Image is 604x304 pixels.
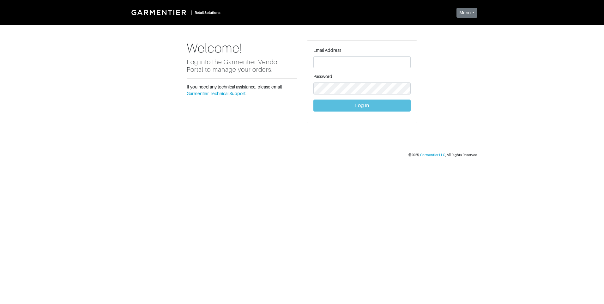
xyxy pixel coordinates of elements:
button: Menu [456,8,477,18]
label: Password [313,73,332,80]
a: |Retail Solutions [127,5,223,20]
a: Garmentier Technical Support [187,91,245,96]
p: If you need any technical assistance, please email . [187,84,297,97]
img: Garmentier [128,6,191,18]
a: Garmentier LLC [420,153,445,157]
h5: Log into the Garmentier Vendor Portal to manage your orders. [187,58,297,73]
div: | [191,9,192,16]
button: Log In [313,100,411,112]
label: Email Address [313,47,341,54]
h1: Welcome! [187,40,297,56]
small: © 2025 , , All Rights Reserved [408,153,477,157]
small: Retail Solutions [195,11,220,15]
